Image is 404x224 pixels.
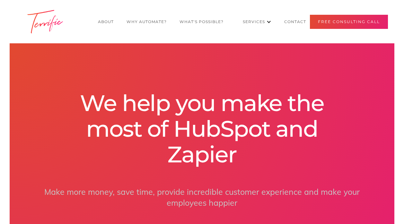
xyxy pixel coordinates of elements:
[310,15,388,29] a: Free Consulting Call
[54,90,350,167] div: We help you make the most of HubSpot and Zapier
[230,9,278,34] div: Services
[16,10,74,34] a: home
[16,10,74,34] img: Terrific Logo
[37,186,367,208] div: Make more money, save time, provide incredible customer experience and make your employees happier
[92,16,120,28] a: About
[236,16,265,28] a: Services
[120,16,173,28] a: Why Automate?
[318,19,380,25] div: Free Consulting Call
[173,16,230,28] a: What's POssible?
[278,16,312,28] a: CONTACT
